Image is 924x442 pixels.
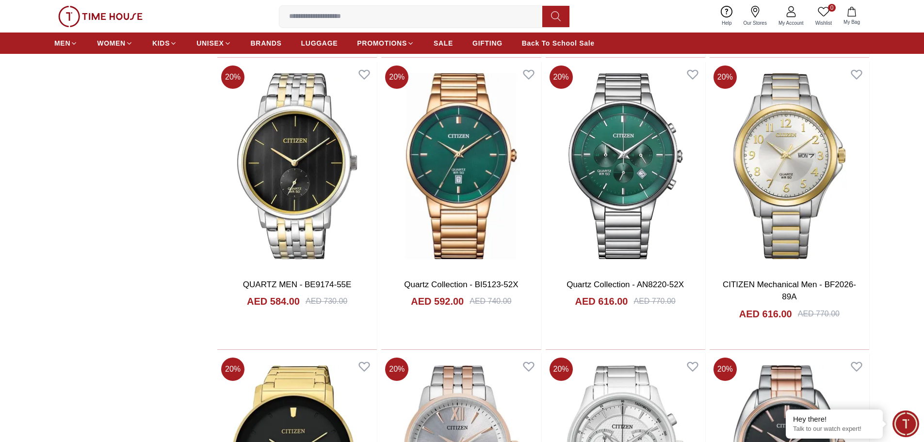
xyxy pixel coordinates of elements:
[710,62,869,270] img: CITIZEN Mechanical Men - BF2026-89A
[404,280,518,289] a: Quartz Collection - BI5123-52X
[775,19,808,27] span: My Account
[793,425,875,433] p: Talk to our watch expert!
[810,4,838,29] a: 0Wishlist
[828,4,836,12] span: 0
[633,295,675,307] div: AED 770.00
[58,6,143,27] img: ...
[243,280,352,289] a: QUARTZ MEN - BE9174-55E
[738,4,773,29] a: Our Stores
[221,65,244,89] span: 20 %
[713,358,737,381] span: 20 %
[152,38,170,48] span: KIDS
[723,280,856,302] a: CITIZEN Mechanical Men - BF2026-89A
[472,38,503,48] span: GIFTING
[385,358,408,381] span: 20 %
[434,34,453,52] a: SALE
[196,34,231,52] a: UNISEX
[434,38,453,48] span: SALE
[892,410,919,437] div: Chat Widget
[97,34,133,52] a: WOMEN
[575,295,628,308] h4: AED 616.00
[793,414,875,424] div: Hey there!
[838,5,866,28] button: My Bag
[196,38,224,48] span: UNISEX
[411,295,464,308] h4: AED 592.00
[357,38,407,48] span: PROMOTIONS
[385,65,408,89] span: 20 %
[718,19,736,27] span: Help
[472,34,503,52] a: GIFTING
[739,307,792,321] h4: AED 616.00
[54,38,70,48] span: MEN
[550,65,573,89] span: 20 %
[811,19,836,27] span: Wishlist
[97,38,126,48] span: WOMEN
[716,4,738,29] a: Help
[798,308,840,320] div: AED 770.00
[740,19,771,27] span: Our Stores
[301,34,338,52] a: LUGGAGE
[522,38,595,48] span: Back To School Sale
[251,34,282,52] a: BRANDS
[567,280,684,289] a: Quartz Collection - AN8220-52X
[217,62,377,270] img: QUARTZ MEN - BE9174-55E
[470,295,511,307] div: AED 740.00
[247,295,300,308] h4: AED 584.00
[152,34,177,52] a: KIDS
[301,38,338,48] span: LUGGAGE
[522,34,595,52] a: Back To School Sale
[54,34,78,52] a: MEN
[381,62,541,270] img: Quartz Collection - BI5123-52X
[221,358,244,381] span: 20 %
[713,65,737,89] span: 20 %
[840,18,864,26] span: My Bag
[550,358,573,381] span: 20 %
[251,38,282,48] span: BRANDS
[546,62,705,270] img: Quartz Collection - AN8220-52X
[306,295,347,307] div: AED 730.00
[357,34,414,52] a: PROMOTIONS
